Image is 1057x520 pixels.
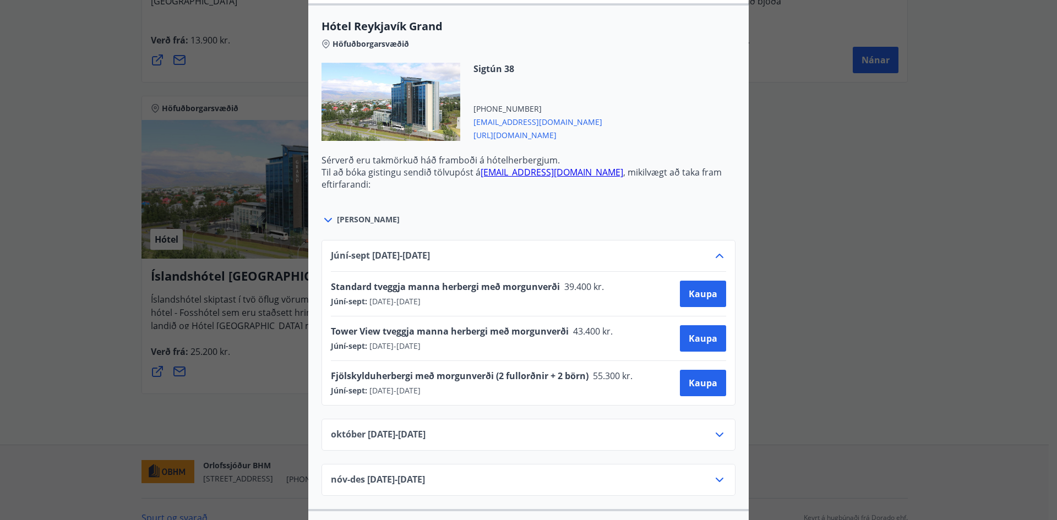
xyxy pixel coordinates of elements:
span: [EMAIL_ADDRESS][DOMAIN_NAME] [473,114,602,128]
span: [PHONE_NUMBER] [473,103,602,114]
span: Höfuðborgarsvæðið [333,39,409,50]
span: Hótel Reykjavík Grand [322,19,735,34]
span: Sigtún 38 [473,63,602,75]
span: [URL][DOMAIN_NAME] [473,128,602,141]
